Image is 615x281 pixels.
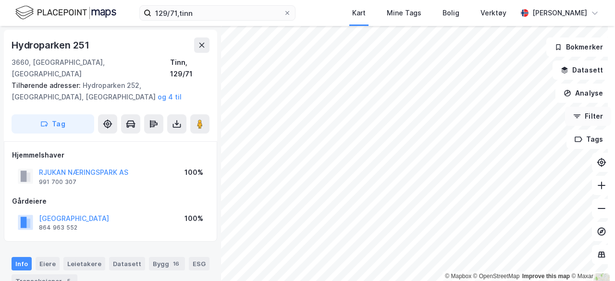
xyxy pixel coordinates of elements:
div: Hjemmelshaver [12,149,209,161]
iframe: Chat Widget [567,235,615,281]
div: 100% [184,213,203,224]
div: 864 963 552 [39,224,77,232]
div: 16 [171,259,181,269]
div: Eiere [36,257,60,270]
button: Tags [566,130,611,149]
div: [PERSON_NAME] [532,7,587,19]
div: Kontrollprogram for chat [567,235,615,281]
div: Hydroparken 251 [12,37,91,53]
button: Datasett [553,61,611,80]
button: Filter [565,107,611,126]
div: Bygg [149,257,185,270]
div: 991 700 307 [39,178,76,186]
input: Søk på adresse, matrikkel, gårdeiere, leietakere eller personer [151,6,283,20]
img: logo.f888ab2527a4732fd821a326f86c7f29.svg [15,4,116,21]
button: Analyse [555,84,611,103]
div: Hydroparken 252, [GEOGRAPHIC_DATA], [GEOGRAPHIC_DATA] [12,80,202,103]
div: Gårdeiere [12,195,209,207]
div: Mine Tags [387,7,421,19]
div: ESG [189,257,209,270]
span: Tilhørende adresser: [12,81,83,89]
div: Verktøy [480,7,506,19]
button: Bokmerker [546,37,611,57]
div: Kart [352,7,366,19]
div: Tinn, 129/71 [170,57,209,80]
div: Bolig [443,7,459,19]
div: Info [12,257,32,270]
a: Improve this map [522,273,570,280]
div: 100% [184,167,203,178]
a: Mapbox [445,273,471,280]
div: Datasett [109,257,145,270]
button: Tag [12,114,94,134]
div: Leietakere [63,257,105,270]
a: OpenStreetMap [473,273,520,280]
div: 3660, [GEOGRAPHIC_DATA], [GEOGRAPHIC_DATA] [12,57,170,80]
